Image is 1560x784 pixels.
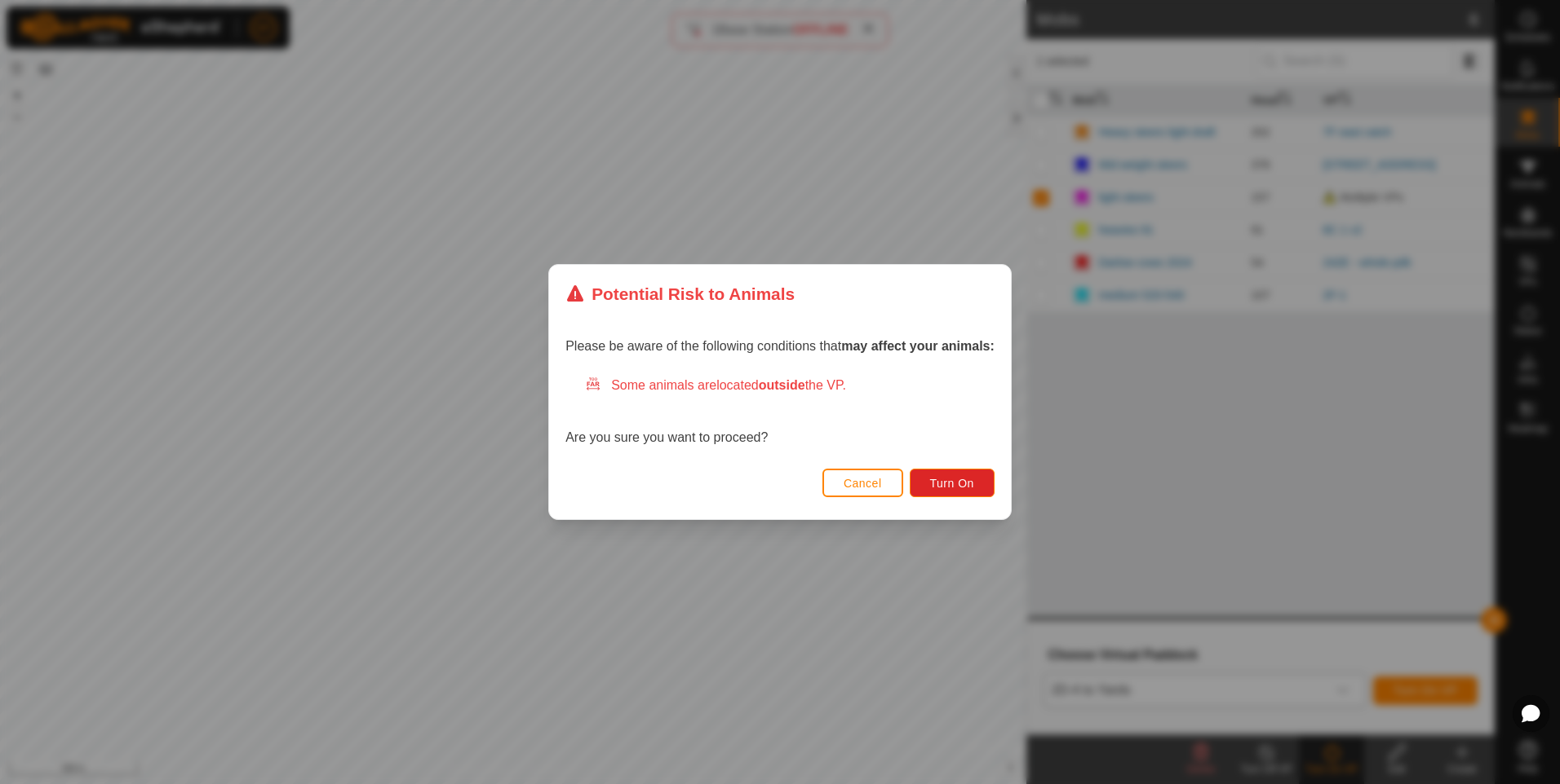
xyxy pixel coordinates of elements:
[565,281,795,306] div: Potential Risk to Animals
[841,339,995,353] strong: may affect your animals:
[930,477,974,490] span: Turn On
[585,376,995,395] div: Some animals are
[910,469,995,497] button: Turn On
[844,477,882,490] span: Cancel
[565,339,995,353] span: Please be aware of the following conditions that
[759,378,805,392] strong: outside
[716,378,846,392] span: located the VP.
[822,469,903,497] button: Cancel
[565,376,995,447] div: Are you sure you want to proceed?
